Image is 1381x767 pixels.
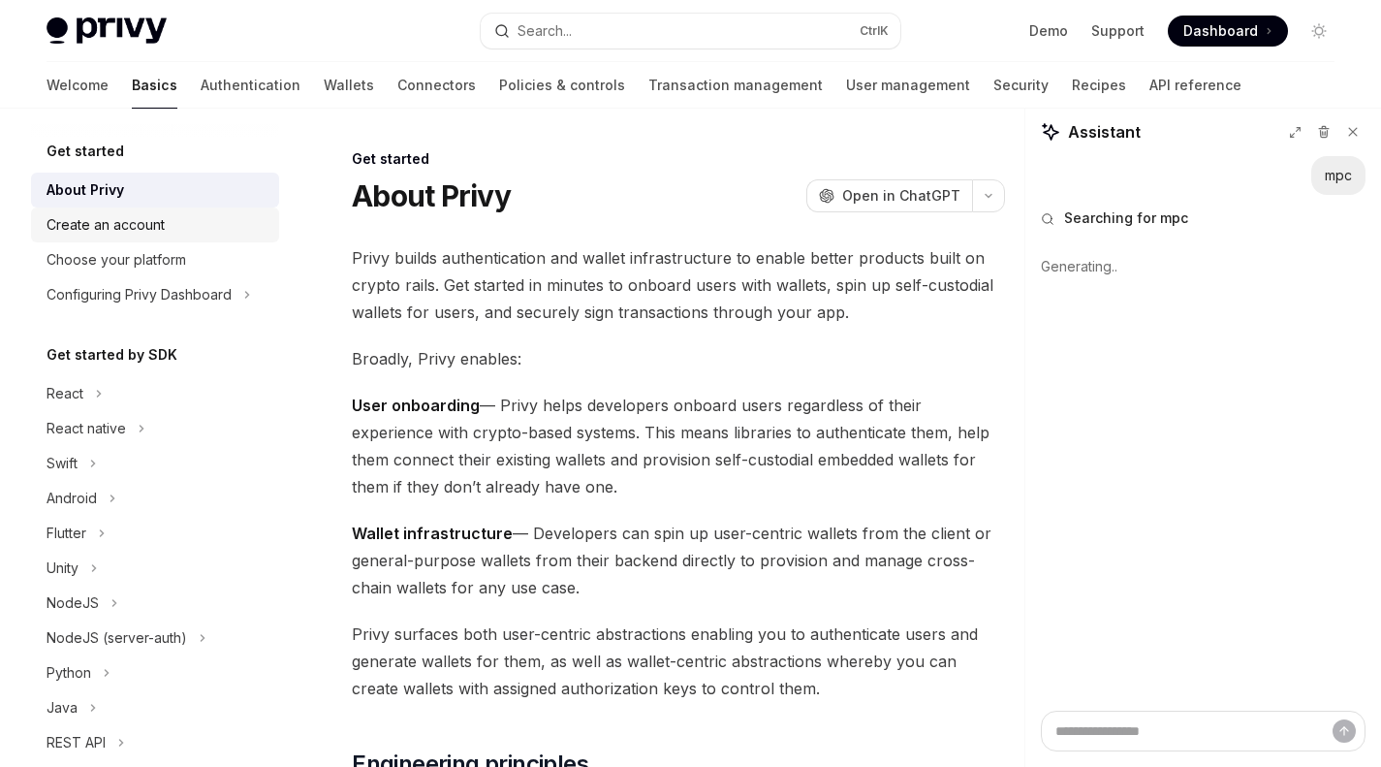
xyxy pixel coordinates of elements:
[1041,711,1365,751] textarea: Ask a question...
[518,19,572,43] div: Search...
[1072,62,1126,109] a: Recipes
[47,343,177,367] h5: Get started by SDK
[993,62,1049,109] a: Security
[1091,21,1145,41] a: Support
[47,696,78,719] div: Java
[860,23,889,39] span: Ctrl K
[47,522,86,545] div: Flutter
[806,179,972,212] button: Open in ChatGPT
[47,487,97,510] div: Android
[352,244,1005,326] span: Privy builds authentication and wallet infrastructure to enable better products built on crypto r...
[1333,719,1356,743] button: Send message
[31,655,279,690] button: Python
[47,452,78,475] div: Swift
[352,396,480,415] strong: User onboarding
[47,178,124,202] div: About Privy
[132,62,177,109] a: Basics
[352,178,511,213] h1: About Privy
[1325,166,1352,185] div: mpc
[1183,21,1258,41] span: Dashboard
[499,62,625,109] a: Policies & controls
[31,481,279,516] button: Android
[31,516,279,551] button: Flutter
[352,520,1005,601] span: — Developers can spin up user-centric wallets from the client or general-purpose wallets from the...
[31,690,279,725] button: Java
[31,242,279,277] a: Choose your platform
[31,173,279,208] a: About Privy
[1303,16,1334,47] button: Toggle dark mode
[31,376,279,411] button: React
[352,524,513,543] strong: Wallet infrastructure
[481,14,899,48] button: Search...CtrlK
[201,62,300,109] a: Authentication
[352,149,1005,169] div: Get started
[31,446,279,481] button: Swift
[397,62,476,109] a: Connectors
[1068,120,1141,144] span: Assistant
[1149,62,1241,109] a: API reference
[352,392,1005,500] span: — Privy helps developers onboard users regardless of their experience with crypto-based systems. ...
[1168,16,1288,47] a: Dashboard
[47,591,99,615] div: NodeJS
[47,248,186,272] div: Choose your platform
[47,626,187,650] div: NodeJS (server-auth)
[324,62,374,109] a: Wallets
[47,557,78,580] div: Unity
[1064,208,1188,228] span: Searching for mpc
[1041,241,1365,292] div: Generating..
[1029,21,1068,41] a: Demo
[47,140,124,163] h5: Get started
[31,586,279,621] button: NodeJS
[31,551,279,586] button: Unity
[47,62,109,109] a: Welcome
[648,62,823,109] a: Transaction management
[31,621,279,655] button: NodeJS (server-auth)
[352,621,1005,702] span: Privy surfaces both user-centric abstractions enabling you to authenticate users and generate wal...
[47,417,126,440] div: React native
[1041,208,1365,228] button: Searching for mpc
[31,411,279,446] button: React native
[47,382,83,405] div: React
[47,283,232,306] div: Configuring Privy Dashboard
[47,731,106,754] div: REST API
[31,277,279,312] button: Configuring Privy Dashboard
[47,213,165,237] div: Create an account
[846,62,970,109] a: User management
[47,661,91,685] div: Python
[352,345,1005,372] span: Broadly, Privy enables:
[31,725,279,760] button: REST API
[31,208,279,242] a: Create an account
[47,17,167,45] img: light logo
[842,186,960,206] span: Open in ChatGPT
